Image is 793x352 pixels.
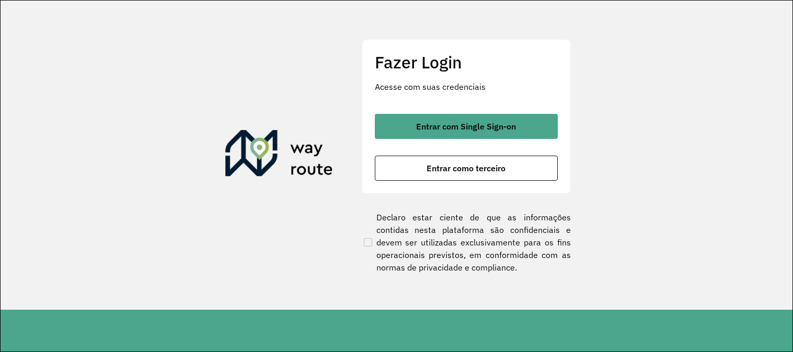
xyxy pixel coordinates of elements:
button: button [375,114,558,139]
h2: Fazer Login [375,52,558,72]
p: Acesse com suas credenciais [375,80,558,93]
label: Declaro estar ciente de que as informações contidas nesta plataforma são confidenciais e devem se... [362,211,571,274]
span: Entrar com Single Sign-on [416,122,516,131]
span: Entrar como terceiro [427,164,505,172]
img: Roteirizador AmbevTech [225,130,333,180]
button: button [375,156,558,181]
